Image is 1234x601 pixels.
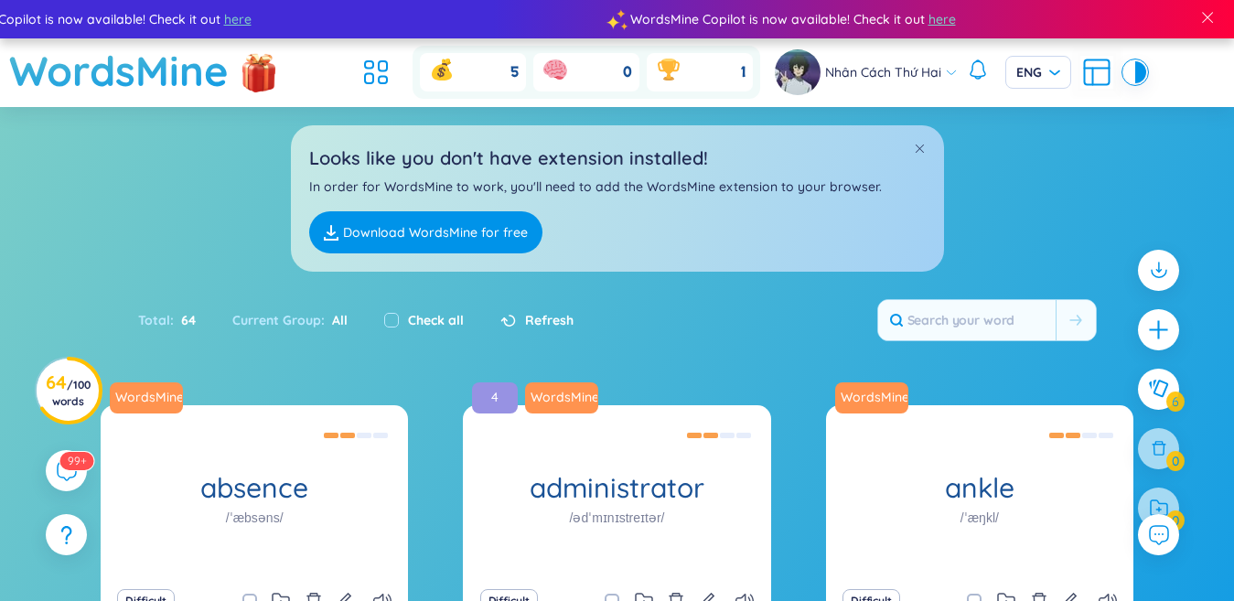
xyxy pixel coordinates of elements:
[325,312,348,328] span: All
[241,44,277,99] img: flashSalesIcon.a7f4f837.png
[825,62,941,82] span: Nhân Cách Thứ Hai
[833,388,910,406] a: WordsMine
[174,310,196,330] span: 64
[525,310,574,330] span: Refresh
[835,382,916,413] a: WordsMine
[408,310,464,330] label: Check all
[138,301,214,339] div: Total :
[1147,318,1170,341] span: plus
[52,378,91,408] span: / 100 words
[108,388,185,406] a: WordsMine
[878,300,1056,340] input: Search your word
[214,301,366,339] div: Current Group :
[775,49,825,95] a: avatar
[826,472,1133,504] h1: ankle
[101,472,408,504] h1: absence
[775,49,821,95] img: avatar
[623,62,632,82] span: 0
[309,211,542,253] a: Download WordsMine for free
[1016,63,1060,81] span: ENG
[510,62,519,82] span: 5
[59,452,93,470] sup: 591
[472,382,525,413] a: 4
[523,388,600,406] a: WordsMine
[470,388,520,406] a: 4
[309,144,926,172] h2: Looks like you don't have extension installed!
[309,177,926,197] p: In order for WordsMine to work, you'll need to add the WordsMine extension to your browser.
[226,508,284,528] h1: /ˈæbsəns/
[463,472,770,504] h1: administrator
[110,382,190,413] a: WordsMine
[46,375,91,408] h3: 64
[960,508,999,528] h1: /ˈæŋkl/
[928,9,956,29] span: here
[741,62,746,82] span: 1
[9,38,229,103] a: WordsMine
[570,508,665,528] h1: /ədˈmɪnɪstreɪtər/
[224,9,252,29] span: here
[525,382,606,413] a: WordsMine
